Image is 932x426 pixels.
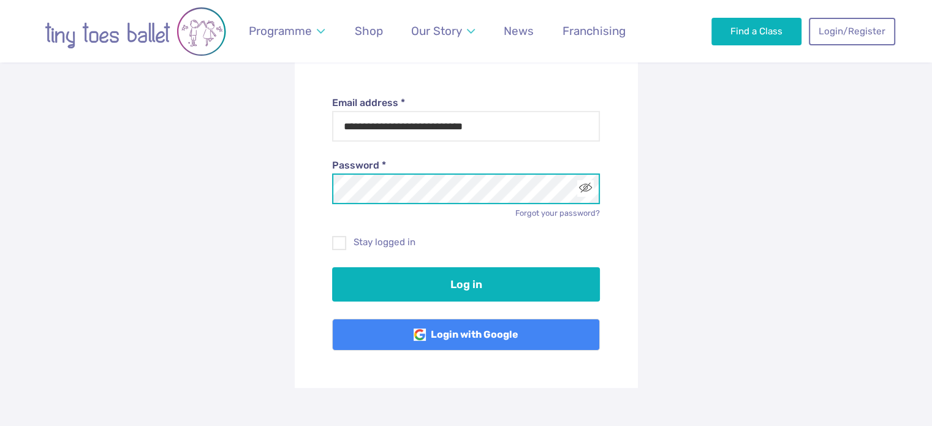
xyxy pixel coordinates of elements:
[295,59,638,389] div: Log in
[504,24,534,38] span: News
[249,24,312,38] span: Programme
[809,18,895,45] a: Login/Register
[37,7,233,57] img: tiny toes ballet
[332,159,600,172] label: Password *
[556,17,631,45] a: Franchising
[711,18,801,45] a: Find a Class
[332,319,600,351] a: Login with Google
[243,17,330,45] a: Programme
[498,17,539,45] a: News
[411,24,462,38] span: Our Story
[332,236,600,249] label: Stay logged in
[332,267,600,302] button: Log in
[414,329,426,341] img: Google Logo
[406,17,481,45] a: Our Story
[355,24,383,38] span: Shop
[577,180,594,197] button: Toggle password visibility
[562,24,625,38] span: Franchising
[515,208,600,218] a: Forgot your password?
[349,17,389,45] a: Shop
[332,96,600,110] label: Email address *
